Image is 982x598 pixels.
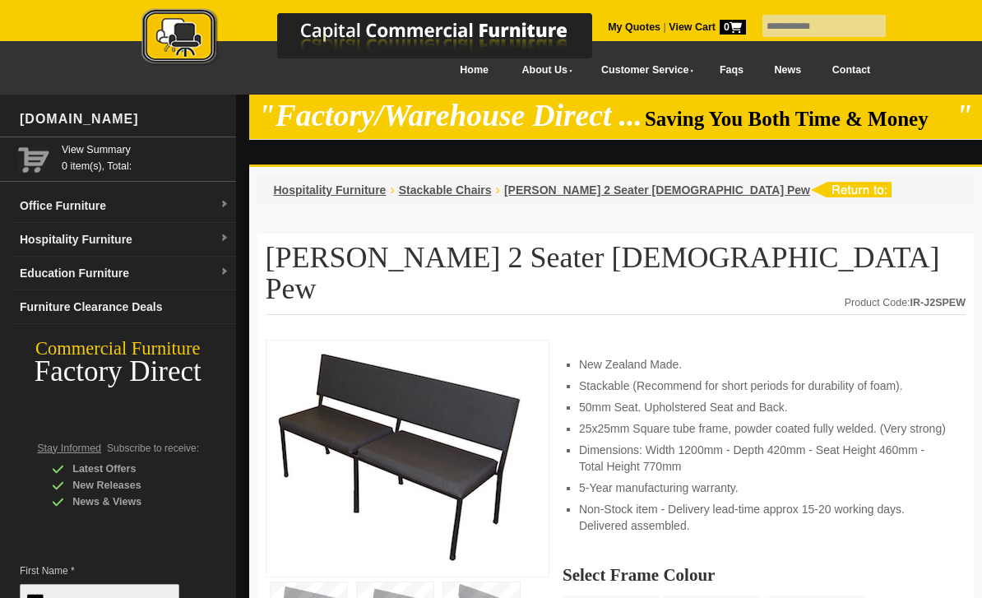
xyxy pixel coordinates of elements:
[666,21,746,33] a: View Cart0
[579,501,949,534] li: Non-Stock item - Delivery lead-time approx 15-20 working days. Delivered assembled.
[956,99,973,132] em: "
[20,563,197,579] span: First Name *
[220,267,229,277] img: dropdown
[13,95,236,144] div: [DOMAIN_NAME]
[62,141,229,158] a: View Summary
[37,443,101,454] span: Stay Informed
[759,52,817,89] a: News
[62,141,229,172] span: 0 item(s), Total:
[399,183,492,197] a: Stackable Chairs
[579,442,949,475] li: Dimensions: Width 1200mm - Depth 420mm - Seat Height 460mm - Total Height 770mm
[266,242,966,315] h1: [PERSON_NAME] 2 Seater [DEMOGRAPHIC_DATA] Pew
[704,52,759,89] a: Faqs
[274,183,387,197] a: Hospitality Furniture
[52,494,208,510] div: News & Views
[817,52,886,89] a: Contact
[910,297,966,308] strong: IR-J2SPEW
[579,356,949,373] li: New Zealand Made.
[669,21,746,33] strong: View Cart
[220,200,229,210] img: dropdown
[62,391,175,413] a: 0800 800 507
[645,108,953,130] span: Saving You Both Time & Money
[579,378,949,394] li: Stackable (Recommend for short periods for durability of foam).
[504,183,810,197] a: [PERSON_NAME] 2 Seater [DEMOGRAPHIC_DATA] Pew
[720,20,746,35] span: 0
[96,8,672,73] a: Capital Commercial Furniture Logo
[13,290,236,324] a: Furniture Clearance Deals
[52,461,208,477] div: Latest Offers
[390,182,394,198] li: ›
[220,234,229,243] img: dropdown
[275,349,521,563] img: Joshua 2 Seater Church Pew
[13,257,236,290] a: Education Furnituredropdown
[96,8,672,68] img: Capital Commercial Furniture Logo
[563,567,966,583] h2: Select Frame Colour
[107,443,199,454] span: Subscribe to receive:
[810,182,892,197] img: return to
[13,189,236,223] a: Office Furnituredropdown
[496,182,500,198] li: ›
[579,480,949,496] li: 5-Year manufacturing warranty.
[579,420,949,437] li: 25x25mm Square tube frame, powder coated fully welded. (Very strong)
[845,294,966,311] div: Product Code:
[52,477,208,494] div: New Releases
[258,99,642,132] em: "Factory/Warehouse Direct ...
[13,223,236,257] a: Hospitality Furnituredropdown
[579,399,949,415] li: 50mm Seat. Upholstered Seat and Back.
